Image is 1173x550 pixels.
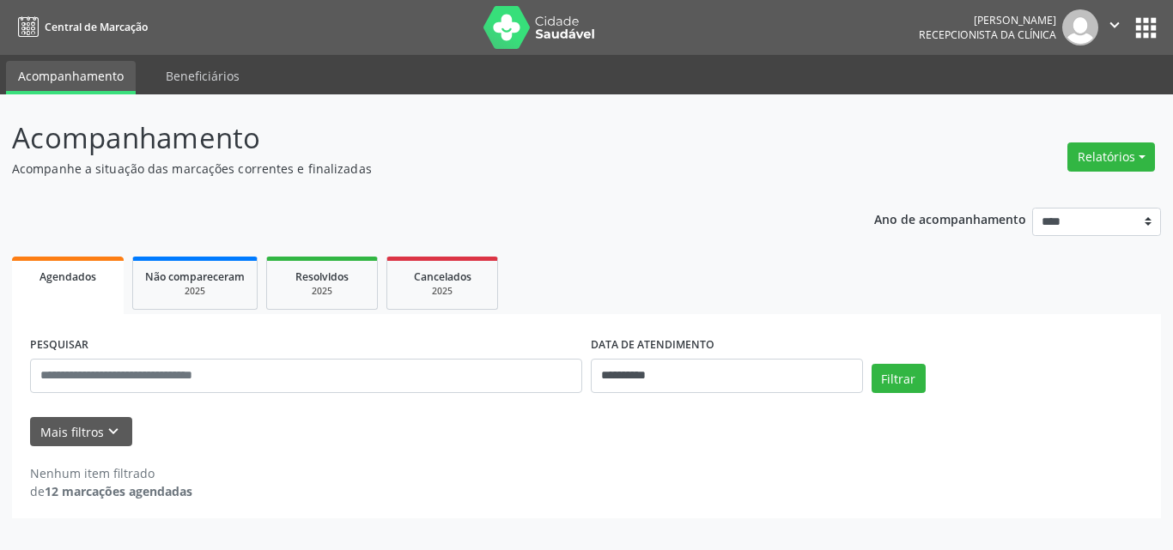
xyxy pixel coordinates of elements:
[591,332,714,359] label: DATA DE ATENDIMENTO
[872,364,926,393] button: Filtrar
[30,332,88,359] label: PESQUISAR
[1098,9,1131,45] button: 
[874,208,1026,229] p: Ano de acompanhamento
[399,285,485,298] div: 2025
[12,160,817,178] p: Acompanhe a situação das marcações correntes e finalizadas
[30,482,192,500] div: de
[919,27,1056,42] span: Recepcionista da clínica
[145,269,245,284] span: Não compareceram
[6,61,136,94] a: Acompanhamento
[1131,13,1161,43] button: apps
[40,269,96,284] span: Agendados
[919,13,1056,27] div: [PERSON_NAME]
[1062,9,1098,45] img: img
[30,417,132,447] button: Mais filtroskeyboard_arrow_down
[145,285,245,298] div: 2025
[1105,15,1124,34] i: 
[104,422,123,441] i: keyboard_arrow_down
[12,13,148,41] a: Central de Marcação
[30,464,192,482] div: Nenhum item filtrado
[45,483,192,499] strong: 12 marcações agendadas
[12,117,817,160] p: Acompanhamento
[279,285,365,298] div: 2025
[154,61,252,91] a: Beneficiários
[295,269,349,284] span: Resolvidos
[414,269,471,284] span: Cancelados
[45,20,148,34] span: Central de Marcação
[1067,142,1155,172] button: Relatórios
